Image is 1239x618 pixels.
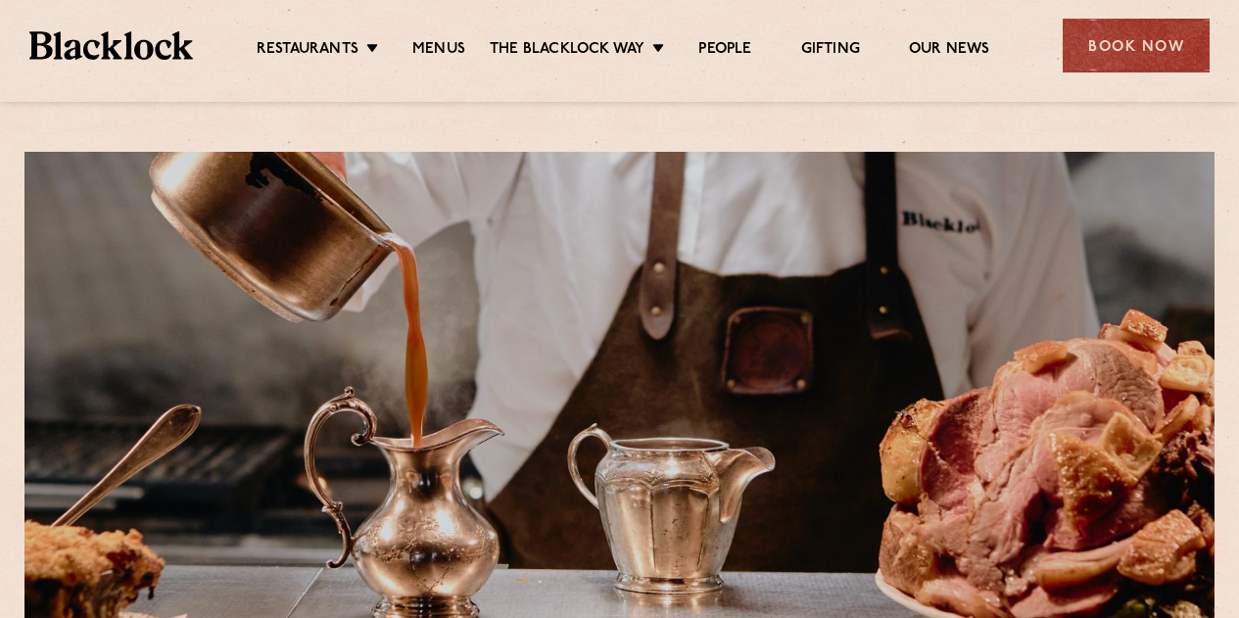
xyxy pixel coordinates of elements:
a: People [698,40,751,62]
div: Book Now [1063,19,1210,72]
a: Our News [909,40,990,62]
a: The Blacklock Way [490,40,644,62]
a: Gifting [801,40,860,62]
a: Restaurants [257,40,358,62]
img: BL_Textured_Logo-footer-cropped.svg [29,31,193,59]
a: Menus [412,40,465,62]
